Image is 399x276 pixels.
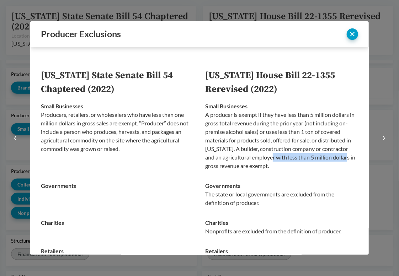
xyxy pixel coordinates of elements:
[205,103,248,109] strong: Small Businesses
[205,190,358,207] p: The state or local governments are excluded from the definition of producer.
[41,29,322,39] div: Producer Exclusions
[41,103,83,109] strong: Small Businesses
[41,182,76,189] strong: Governments
[205,182,240,189] strong: Governments
[41,110,194,153] p: Producers, retailers, or wholesalers who have less than one million dollars in gross sales are ex...
[14,130,17,143] small: ‹
[382,130,385,143] small: ›
[205,219,228,226] strong: Charities
[205,110,358,170] p: A producer is exempt if they have less than 5 million dollars in gross total revenue during the p...
[41,248,64,254] strong: Retailers
[205,227,358,236] p: Nonprofits are excluded from the definition of producer.
[41,219,64,226] strong: Charities
[41,69,199,96] th: [US_STATE] State Senate Bill 54 Chaptered (2022)
[347,28,358,40] button: close
[205,248,228,254] strong: Retailers
[199,69,358,96] th: [US_STATE] House Bill 22-1355 Rerevised (2022)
